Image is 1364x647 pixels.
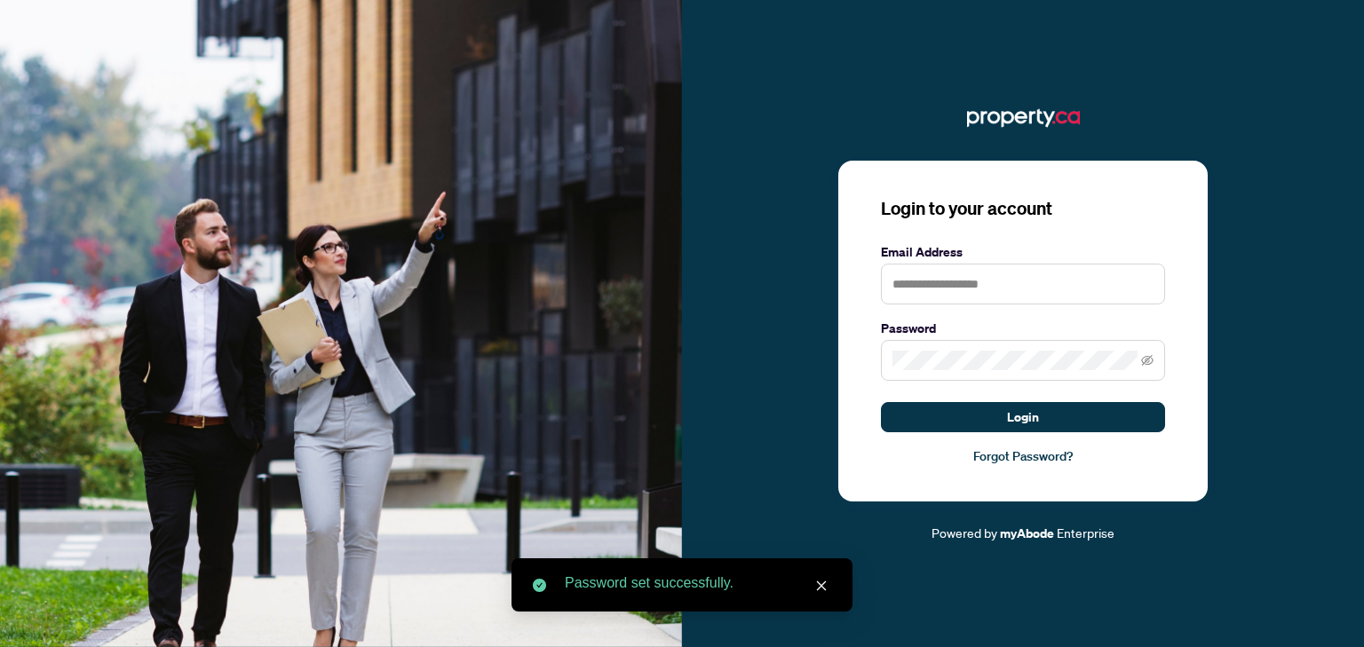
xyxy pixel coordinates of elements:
a: Forgot Password? [881,446,1165,466]
label: Password [881,319,1165,338]
img: ma-logo [967,104,1080,132]
label: Email Address [881,242,1165,262]
h3: Login to your account [881,196,1165,221]
span: Enterprise [1057,525,1114,540]
span: check-circle [533,579,546,592]
span: Powered by [932,525,997,540]
a: Close [812,576,831,596]
a: myAbode [1000,524,1054,543]
span: eye-invisible [1141,354,1154,367]
span: Login [1007,403,1039,431]
div: Password set successfully. [565,572,831,594]
button: Login [881,402,1165,432]
span: close [815,580,828,592]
